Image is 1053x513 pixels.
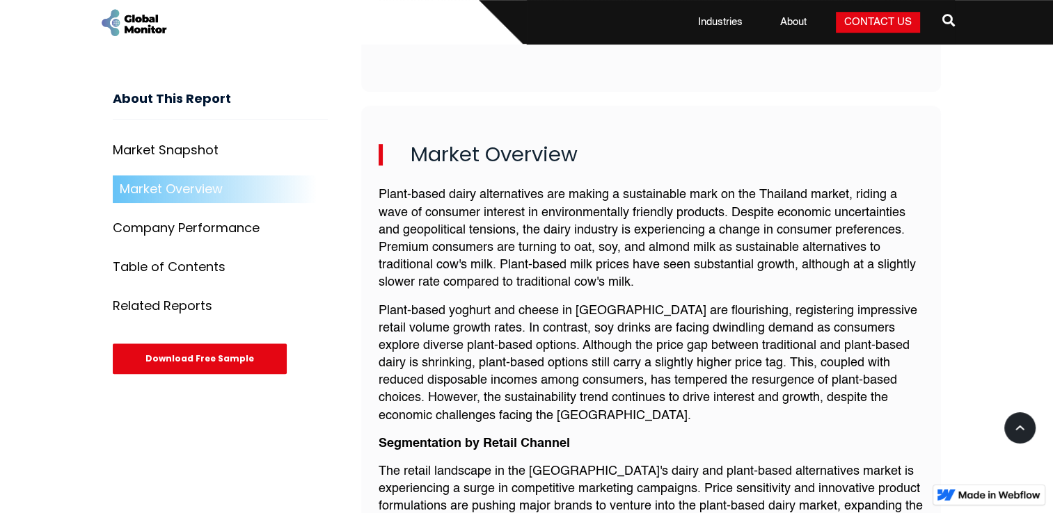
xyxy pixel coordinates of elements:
a: About [772,15,815,29]
p: Plant-based dairy alternatives are making a sustainable mark on the Thailand market, riding a wav... [379,186,924,291]
a: Table of Contents [113,254,328,282]
div: Related Reports [113,300,212,313]
div: Company Performance [113,222,260,236]
a: Related Reports [113,293,328,320]
h3: About This Report [113,92,328,120]
div: Market Snapshot [113,144,219,158]
span:  [942,10,955,30]
strong: Segmentation by Retail Channel [379,437,570,450]
a: home [99,7,168,38]
a:  [942,8,955,36]
div: Download Free Sample [113,344,287,375]
a: Company Performance [113,215,328,243]
div: Table of Contents [113,261,225,275]
div: Market Overview [120,183,223,197]
a: Industries [690,15,751,29]
a: Market Overview [113,176,328,204]
a: Market Snapshot [113,137,328,165]
a: Contact Us [836,12,920,33]
p: Plant-based yoghurt and cheese in [GEOGRAPHIC_DATA] are flourishing, registering impressive retai... [379,302,924,425]
img: Made in Webflow [958,491,1040,499]
h2: Market Overview [379,144,924,166]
